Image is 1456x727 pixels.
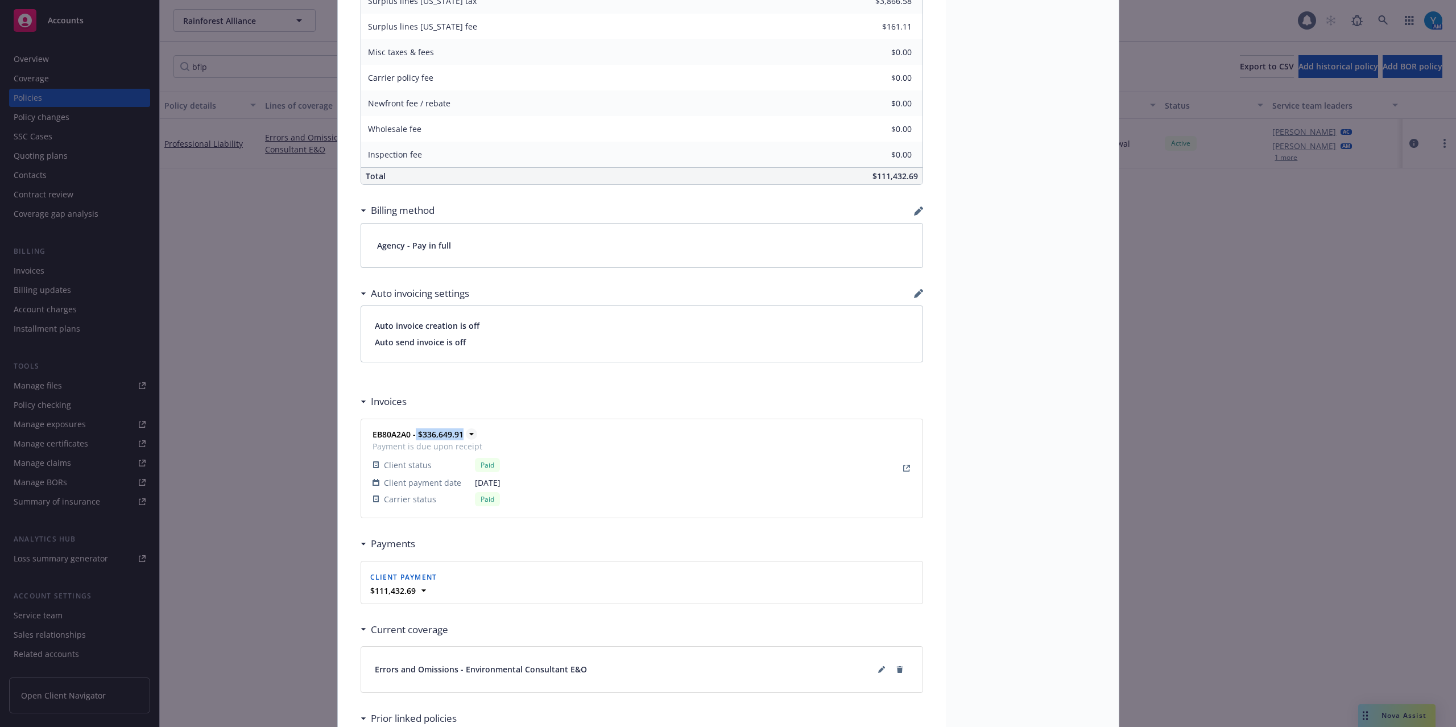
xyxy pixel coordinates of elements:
h3: Current coverage [371,622,448,637]
div: Paid [475,492,500,506]
input: 0.00 [845,69,919,86]
span: Client payment [370,572,437,582]
input: 0.00 [845,121,919,138]
span: Surplus lines [US_STATE] fee [368,21,477,32]
strong: $111,432.69 [370,585,416,596]
input: 0.00 [845,95,919,112]
span: Auto invoice creation is off [375,320,909,332]
div: Invoices [361,394,407,409]
h3: Billing method [371,203,435,218]
span: Total [366,171,386,181]
h3: Prior linked policies [371,711,457,726]
h3: Payments [371,536,415,551]
div: Auto invoicing settings [361,286,469,301]
span: Client status [384,459,432,471]
span: $111,432.69 [872,171,918,181]
span: Errors and Omissions - Environmental Consultant E&O [375,663,587,675]
span: Auto send invoice is off [375,336,909,348]
div: Payments [361,536,415,551]
h3: Invoices [371,394,407,409]
div: Current coverage [361,622,448,637]
div: Prior linked policies [361,711,457,726]
span: [DATE] [475,477,500,489]
span: Carrier status [384,493,436,505]
input: 0.00 [845,18,919,35]
div: Agency - Pay in full [361,224,923,267]
h3: Auto invoicing settings [371,286,469,301]
a: View Invoice [900,461,913,475]
span: Payment is due upon receipt [373,440,500,452]
strong: EB80A2A0 - $336,649.91 [373,429,464,440]
input: 0.00 [845,146,919,163]
input: 0.00 [845,44,919,61]
div: Billing method [361,203,435,218]
span: Inspection fee [368,149,422,160]
span: Carrier policy fee [368,72,433,83]
span: Misc taxes & fees [368,47,434,57]
span: Newfront fee / rebate [368,98,450,109]
span: Wholesale fee [368,123,421,134]
span: Client payment date [384,477,461,489]
div: Paid [475,458,500,472]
